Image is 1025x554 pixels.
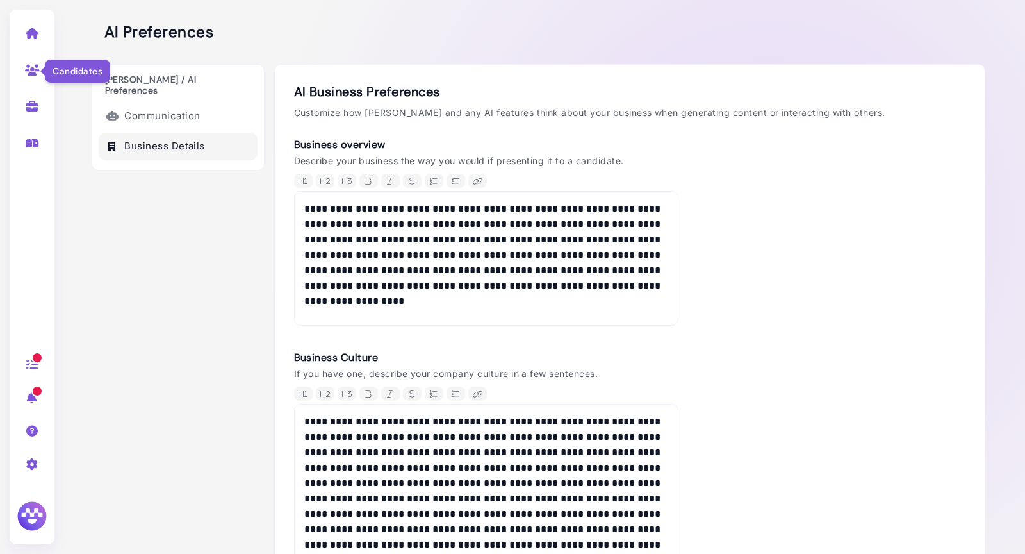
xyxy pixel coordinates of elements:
h3: [PERSON_NAME] / AI Preferences [99,74,258,96]
a: Candidates [12,53,53,86]
p: If you have one, describe your company culture in a few sentences. [294,367,678,380]
h3: Business overview [294,138,678,151]
a: Business Details [99,133,258,160]
img: Megan [15,499,49,533]
a: Communication [99,103,258,130]
h2: AI Business Preferences [294,84,965,99]
p: Customize how [PERSON_NAME] and any AI features think about your business when generating content... [294,106,965,119]
p: Describe your business the way you would if presenting it to a candidate. [294,154,678,167]
h2: AI Preferences [92,23,214,42]
div: Candidates [44,59,111,83]
h3: Business Culture [294,351,678,364]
